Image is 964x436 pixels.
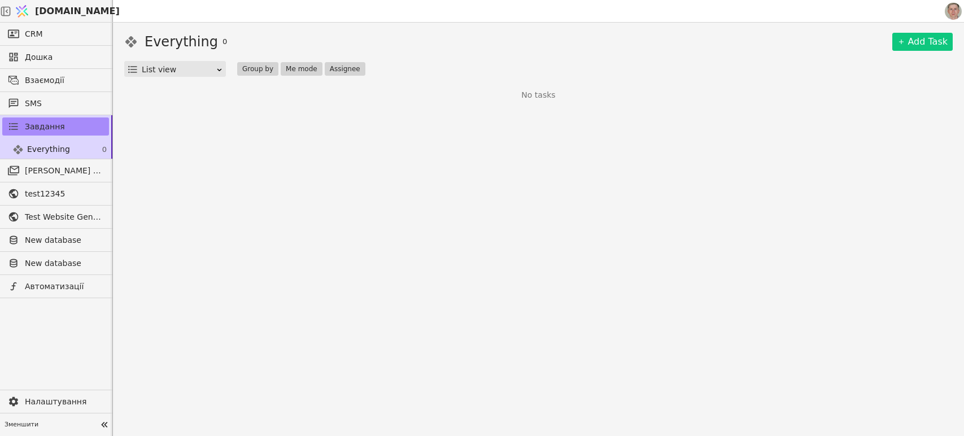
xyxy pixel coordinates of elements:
[2,48,109,66] a: Дошка
[2,25,109,43] a: CRM
[521,89,555,101] p: No tasks
[2,277,109,295] a: Автоматизації
[2,393,109,411] a: Налаштування
[223,36,227,47] span: 0
[25,188,103,200] span: test12345
[5,420,97,430] span: Зменшити
[2,71,109,89] a: Взаємодії
[25,121,65,133] span: Завдання
[25,281,103,293] span: Автоматизації
[25,75,103,86] span: Взаємодії
[281,62,322,76] button: Me mode
[2,208,109,226] a: Test Website General template
[145,32,218,52] h1: Everything
[27,143,70,155] span: Everything
[25,98,103,110] span: SMS
[25,396,103,408] span: Налаштування
[25,258,103,269] span: New database
[102,144,107,155] span: 0
[14,1,30,22] img: Logo
[25,28,43,40] span: CRM
[2,162,109,180] a: [PERSON_NAME] розсилки
[892,33,953,51] a: Add Task
[2,231,109,249] a: New database
[35,5,120,18] span: [DOMAIN_NAME]
[2,94,109,112] a: SMS
[945,3,962,20] img: 1560949290925-CROPPED-IMG_0201-2-.jpg
[2,117,109,136] a: Завдання
[25,234,103,246] span: New database
[25,165,103,177] span: [PERSON_NAME] розсилки
[25,211,103,223] span: Test Website General template
[237,62,278,76] button: Group by
[25,51,103,63] span: Дошка
[2,185,109,203] a: test12345
[325,62,365,76] button: Assignee
[142,62,216,77] div: List view
[2,254,109,272] a: New database
[11,1,113,22] a: [DOMAIN_NAME]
